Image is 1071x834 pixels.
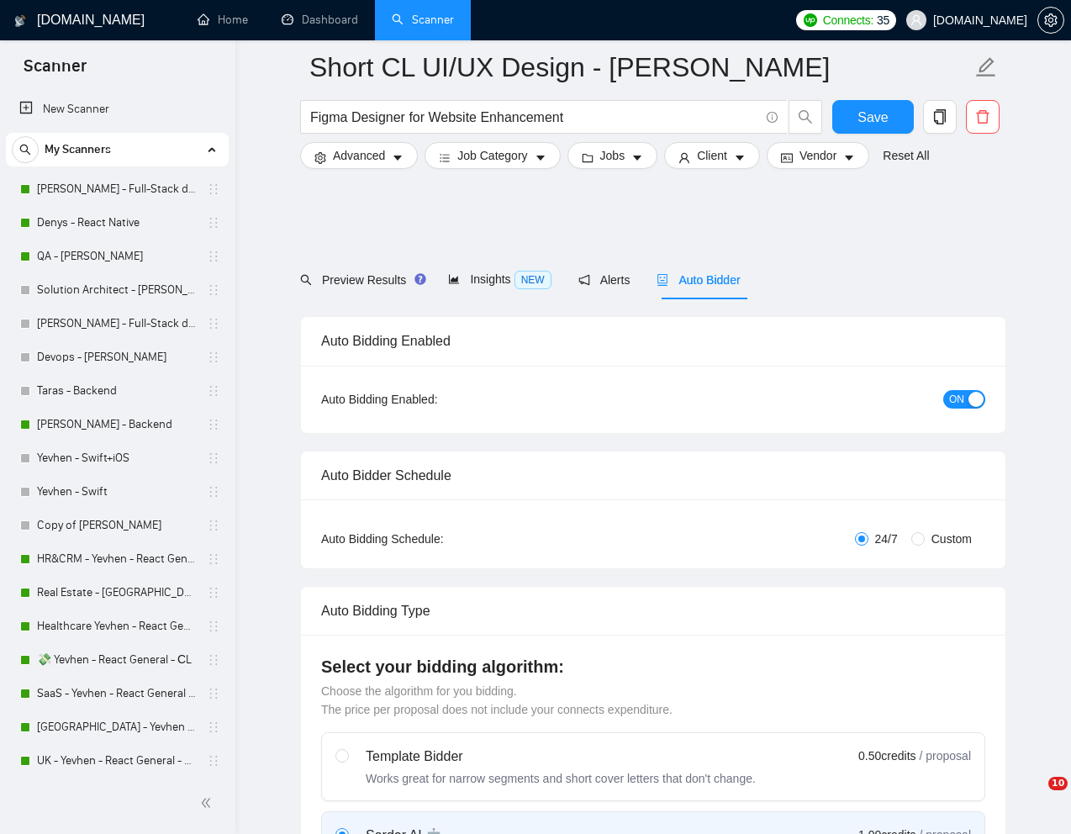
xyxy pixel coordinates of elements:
a: HR&CRM - Yevhen - React General - СL [37,542,197,576]
button: copy [923,100,957,134]
span: holder [207,586,220,599]
span: setting [1038,13,1063,27]
span: Preview Results [300,273,421,287]
span: 35 [877,11,889,29]
span: edit [975,56,997,78]
span: holder [207,317,220,330]
span: Client [697,146,727,165]
span: info-circle [767,112,778,123]
span: user [910,14,922,26]
h4: Select your bidding algorithm: [321,655,985,678]
span: holder [207,653,220,667]
span: holder [207,485,220,499]
a: UK - Yevhen - React General - СL [37,744,197,778]
span: search [300,274,312,286]
span: Job Category [457,146,527,165]
div: Auto Bidder Schedule [321,451,985,499]
span: area-chart [448,273,460,285]
a: Solution Architect - [PERSON_NAME] [37,273,197,307]
span: holder [207,620,220,633]
button: folderJobscaret-down [567,142,658,169]
span: / proposal [920,747,971,764]
a: New Scanner [19,92,215,126]
a: Taras - Backend [37,374,197,408]
a: 💸 Yevhen - React General - СL [37,643,197,677]
span: caret-down [631,151,643,164]
div: Auto Bidding Schedule: [321,530,542,548]
span: caret-down [535,151,546,164]
a: homeHome [198,13,248,27]
span: setting [314,151,326,164]
img: upwork-logo.png [804,13,817,27]
span: Advanced [333,146,385,165]
span: holder [207,687,220,700]
a: [PERSON_NAME] - Backend [37,408,197,441]
span: holder [207,552,220,566]
span: holder [207,451,220,465]
span: My Scanners [45,133,111,166]
span: holder [207,182,220,196]
div: Tooltip anchor [413,272,428,287]
a: Reset All [883,146,929,165]
span: caret-down [843,151,855,164]
span: holder [207,351,220,364]
span: notification [578,274,590,286]
span: caret-down [392,151,404,164]
a: Devops - [PERSON_NAME] [37,340,197,374]
div: Auto Bidding Enabled [321,317,985,365]
button: userClientcaret-down [664,142,760,169]
span: Auto Bidder [657,273,740,287]
span: idcard [781,151,793,164]
input: Search Freelance Jobs... [310,107,759,128]
iframe: Intercom live chat [1014,777,1054,817]
span: robot [657,274,668,286]
span: Scanner [10,54,100,89]
span: holder [207,250,220,263]
a: SaaS - Yevhen - React General - СL [37,677,197,710]
a: Denys - React Native [37,206,197,240]
span: bars [439,151,451,164]
span: search [13,144,38,156]
a: Copy of [PERSON_NAME] [37,509,197,542]
span: Custom [925,530,979,548]
a: Yevhen - Swift [37,475,197,509]
button: search [789,100,822,134]
button: barsJob Categorycaret-down [425,142,560,169]
span: holder [207,754,220,768]
a: setting [1037,13,1064,27]
a: [PERSON_NAME] - Full-Stack dev [37,307,197,340]
a: searchScanner [392,13,454,27]
button: Save [832,100,914,134]
div: Auto Bidding Enabled: [321,390,542,409]
div: Works great for narrow segments and short cover letters that don't change. [366,770,756,787]
span: 0.50 credits [858,747,915,765]
span: user [678,151,690,164]
button: setting [1037,7,1064,34]
span: holder [207,519,220,532]
span: Alerts [578,273,630,287]
a: Healthcare Yevhen - React General - СL [37,610,197,643]
span: folder [582,151,594,164]
a: Real Estate - [GEOGRAPHIC_DATA] - React General - СL [37,576,197,610]
span: search [789,109,821,124]
span: holder [207,418,220,431]
a: [GEOGRAPHIC_DATA] - Yevhen - React General - СL [37,710,197,744]
span: ON [949,390,964,409]
span: Insights [448,272,551,286]
span: Vendor [799,146,836,165]
span: 10 [1048,777,1068,790]
span: holder [207,384,220,398]
button: idcardVendorcaret-down [767,142,869,169]
span: holder [207,721,220,734]
span: Choose the algorithm for you bidding. The price per proposal does not include your connects expen... [321,684,673,716]
a: dashboardDashboard [282,13,358,27]
span: NEW [514,271,551,289]
div: Template Bidder [366,747,756,767]
a: Yevhen - Swift+iOS [37,441,197,475]
img: logo [14,8,26,34]
span: delete [967,109,999,124]
button: delete [966,100,1000,134]
span: 24/7 [868,530,905,548]
div: Auto Bidding Type [321,587,985,635]
a: QA - [PERSON_NAME] [37,240,197,273]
